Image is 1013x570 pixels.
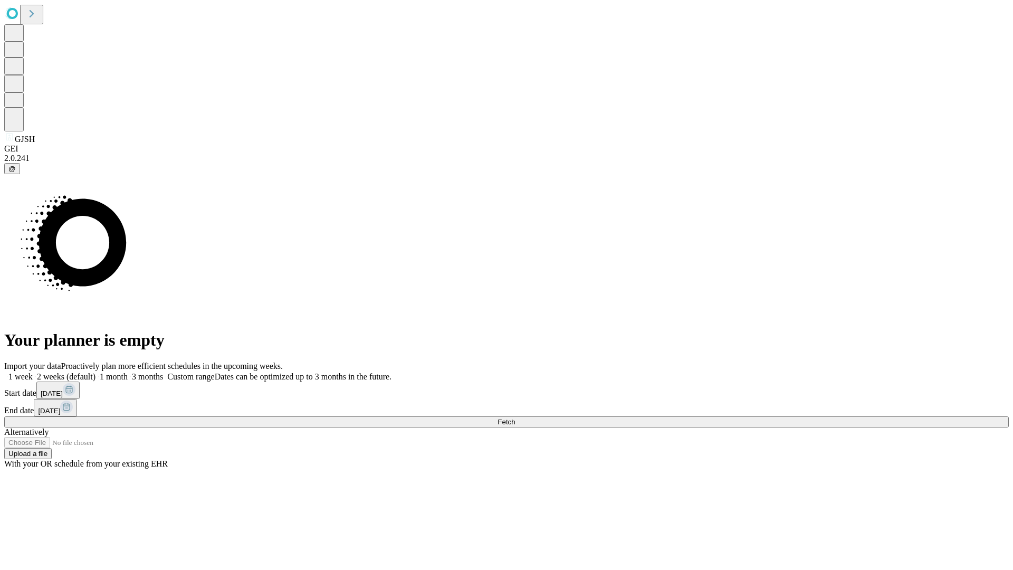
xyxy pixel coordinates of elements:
h1: Your planner is empty [4,330,1009,350]
span: Custom range [167,372,214,381]
span: @ [8,165,16,173]
span: 1 month [100,372,128,381]
button: @ [4,163,20,174]
span: Fetch [498,418,515,426]
div: 2.0.241 [4,154,1009,163]
button: Fetch [4,416,1009,427]
div: GEI [4,144,1009,154]
button: [DATE] [36,382,80,399]
span: 1 week [8,372,33,381]
div: End date [4,399,1009,416]
button: Upload a file [4,448,52,459]
span: Dates can be optimized up to 3 months in the future. [215,372,391,381]
span: With your OR schedule from your existing EHR [4,459,168,468]
span: 2 weeks (default) [37,372,95,381]
span: Alternatively [4,427,49,436]
span: [DATE] [38,407,60,415]
span: Import your data [4,362,61,370]
span: Proactively plan more efficient schedules in the upcoming weeks. [61,362,283,370]
span: 3 months [132,372,163,381]
div: Start date [4,382,1009,399]
span: [DATE] [41,389,63,397]
button: [DATE] [34,399,77,416]
span: GJSH [15,135,35,144]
